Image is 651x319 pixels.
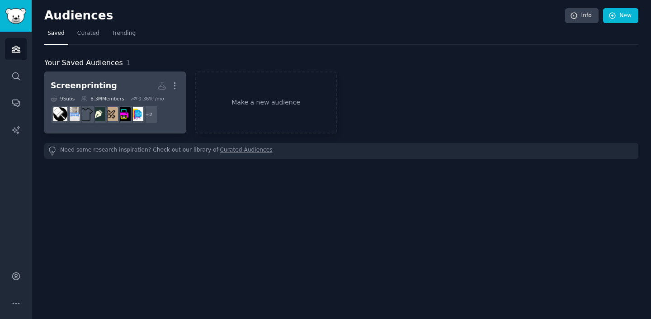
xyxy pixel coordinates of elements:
img: GummySearch logo [5,8,26,24]
img: streetwearstartup [66,107,80,121]
a: Trending [109,26,139,45]
a: Info [565,8,599,24]
h2: Audiences [44,9,565,23]
div: Need some research inspiration? Check out our library of [44,143,638,159]
div: 9 Sub s [51,95,75,102]
div: Screenprinting [51,80,117,91]
a: New [603,8,638,24]
a: Make a new audience [195,71,337,133]
a: Screenprinting9Subs8.3MMembers0.36% /mo+2CommercialPrintingprintersPrintinggraphic_designheatpres... [44,71,186,133]
a: Curated [74,26,103,45]
img: CommercialPrinting [129,107,143,121]
img: heatpress [79,107,93,121]
img: Printing [104,107,118,121]
span: Trending [112,29,136,38]
div: 8.3M Members [81,95,124,102]
a: Curated Audiences [220,146,273,156]
img: graphic_design [91,107,105,121]
a: Saved [44,26,68,45]
img: printers [117,107,131,121]
span: Saved [47,29,65,38]
span: Your Saved Audiences [44,57,123,69]
span: 1 [126,58,131,67]
img: printmaking [53,107,67,121]
span: Curated [77,29,99,38]
div: + 2 [139,105,158,124]
div: 0.36 % /mo [138,95,164,102]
